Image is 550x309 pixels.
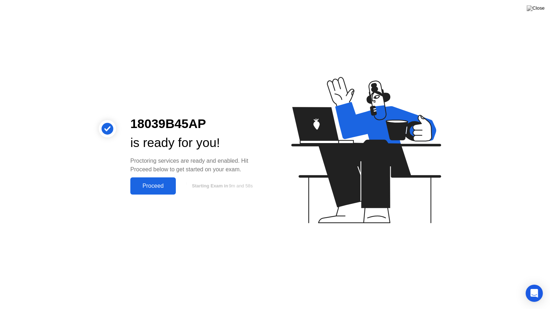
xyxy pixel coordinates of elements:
[229,183,253,188] span: 9m and 58s
[527,5,545,11] img: Close
[130,177,176,195] button: Proceed
[179,179,264,193] button: Starting Exam in9m and 58s
[526,285,543,302] div: Open Intercom Messenger
[130,157,264,174] div: Proctoring services are ready and enabled. Hit Proceed below to get started on your exam.
[130,133,264,152] div: is ready for you!
[130,114,264,133] div: 18039B45AP
[132,183,174,189] div: Proceed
